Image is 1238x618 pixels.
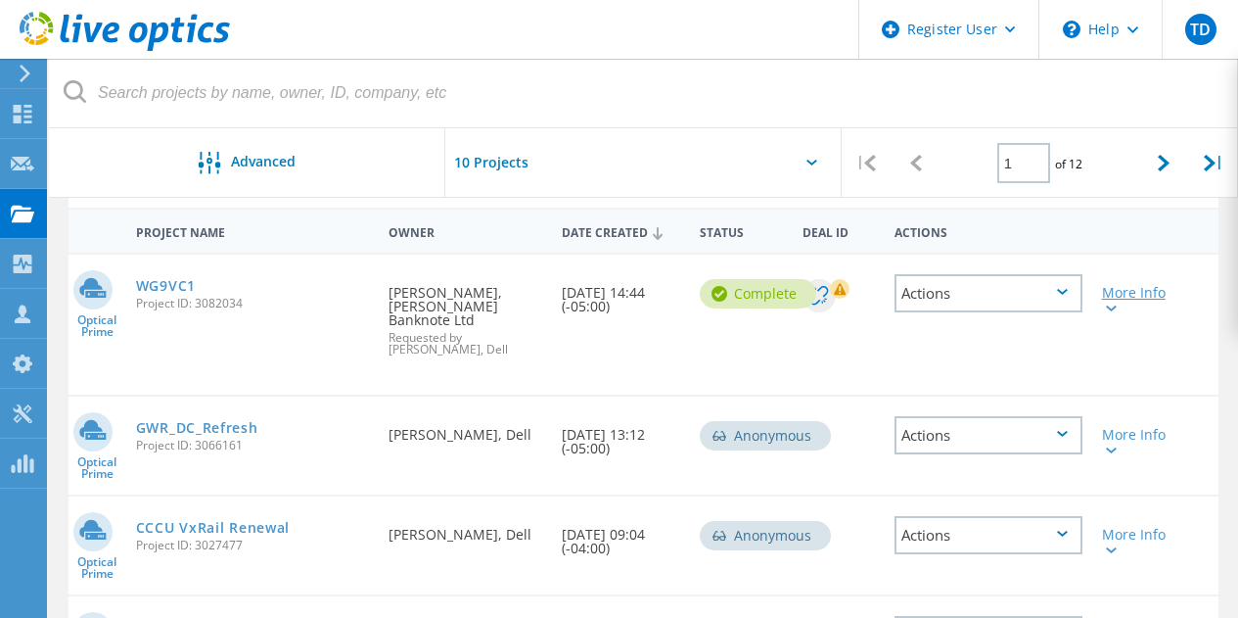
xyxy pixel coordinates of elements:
[379,255,551,375] div: [PERSON_NAME], [PERSON_NAME] Banknote Ltd
[1102,428,1174,455] div: More Info
[379,497,551,561] div: [PERSON_NAME], Dell
[842,128,892,198] div: |
[1063,21,1080,38] svg: \n
[389,332,541,356] span: Requested by [PERSON_NAME], Dell
[69,314,126,338] span: Optical Prime
[552,497,690,575] div: [DATE] 09:04 (-04:00)
[231,155,296,168] span: Advanced
[1188,128,1238,198] div: |
[136,540,370,551] span: Project ID: 3027477
[1055,156,1082,172] span: of 12
[136,279,196,293] a: WG9VC1
[700,279,816,309] div: Complete
[136,521,290,535] a: CCCU VxRail Renewal
[20,41,230,55] a: Live Optics Dashboard
[690,213,794,249] div: Status
[894,274,1082,312] div: Actions
[136,421,258,435] a: GWR_DC_Refresh
[700,521,831,550] div: Anonymous
[379,397,551,461] div: [PERSON_NAME], Dell
[700,421,831,451] div: Anonymous
[1190,22,1211,37] span: TD
[136,298,370,309] span: Project ID: 3082034
[552,397,690,475] div: [DATE] 13:12 (-05:00)
[379,213,551,249] div: Owner
[894,416,1082,454] div: Actions
[552,213,690,250] div: Date Created
[885,213,1092,249] div: Actions
[1102,528,1174,555] div: More Info
[793,213,885,249] div: Deal Id
[69,456,126,480] span: Optical Prime
[126,213,380,249] div: Project Name
[1102,286,1174,313] div: More Info
[69,556,126,580] span: Optical Prime
[136,440,370,452] span: Project ID: 3066161
[552,255,690,333] div: [DATE] 14:44 (-05:00)
[894,516,1082,554] div: Actions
